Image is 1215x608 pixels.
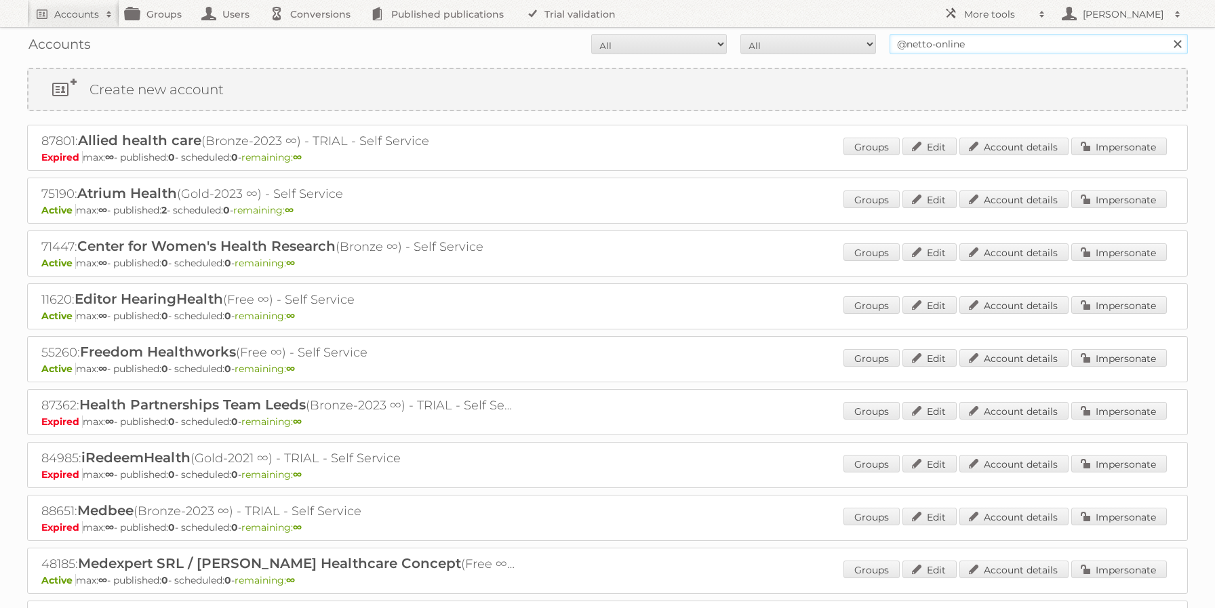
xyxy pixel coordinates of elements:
[959,243,1069,261] a: Account details
[41,238,516,256] h2: 71447: (Bronze ∞) - Self Service
[168,151,175,163] strong: 0
[41,291,516,308] h2: 11620: (Free ∞) - Self Service
[78,555,461,571] span: Medexpert SRL / [PERSON_NAME] Healthcare Concept
[843,402,900,420] a: Groups
[959,190,1069,208] a: Account details
[293,416,302,428] strong: ∞
[41,521,1174,533] p: max: - published: - scheduled: -
[41,574,76,586] span: Active
[241,151,302,163] span: remaining:
[41,132,516,150] h2: 87801: (Bronze-2023 ∞) - TRIAL - Self Service
[41,449,516,467] h2: 84985: (Gold-2021 ∞) - TRIAL - Self Service
[224,257,231,269] strong: 0
[1071,296,1167,314] a: Impersonate
[235,257,295,269] span: remaining:
[1071,349,1167,367] a: Impersonate
[41,310,76,322] span: Active
[1071,402,1167,420] a: Impersonate
[41,151,83,163] span: Expired
[41,257,1174,269] p: max: - published: - scheduled: -
[843,561,900,578] a: Groups
[1071,138,1167,155] a: Impersonate
[959,349,1069,367] a: Account details
[77,502,134,519] span: Medbee
[902,349,957,367] a: Edit
[964,7,1032,21] h2: More tools
[1071,561,1167,578] a: Impersonate
[286,363,295,375] strong: ∞
[161,310,168,322] strong: 0
[168,416,175,428] strong: 0
[105,416,114,428] strong: ∞
[233,204,294,216] span: remaining:
[959,508,1069,525] a: Account details
[231,521,238,533] strong: 0
[75,291,223,307] span: Editor HearingHealth
[77,185,177,201] span: Atrium Health
[28,69,1187,110] a: Create new account
[241,521,302,533] span: remaining:
[41,416,1174,428] p: max: - published: - scheduled: -
[843,138,900,155] a: Groups
[231,416,238,428] strong: 0
[41,257,76,269] span: Active
[161,574,168,586] strong: 0
[223,204,230,216] strong: 0
[843,190,900,208] a: Groups
[902,296,957,314] a: Edit
[902,455,957,472] a: Edit
[41,344,516,361] h2: 55260: (Free ∞) - Self Service
[902,561,957,578] a: Edit
[241,468,302,481] span: remaining:
[168,521,175,533] strong: 0
[79,397,306,413] span: Health Partnerships Team Leeds
[98,310,107,322] strong: ∞
[161,204,167,216] strong: 2
[41,468,83,481] span: Expired
[1079,7,1168,21] h2: [PERSON_NAME]
[81,449,191,466] span: iRedeemHealth
[959,296,1069,314] a: Account details
[293,151,302,163] strong: ∞
[41,363,76,375] span: Active
[843,296,900,314] a: Groups
[286,257,295,269] strong: ∞
[285,204,294,216] strong: ∞
[902,138,957,155] a: Edit
[161,257,168,269] strong: 0
[1071,508,1167,525] a: Impersonate
[959,402,1069,420] a: Account details
[41,468,1174,481] p: max: - published: - scheduled: -
[235,363,295,375] span: remaining:
[98,257,107,269] strong: ∞
[286,310,295,322] strong: ∞
[843,243,900,261] a: Groups
[902,243,957,261] a: Edit
[41,204,76,216] span: Active
[241,416,302,428] span: remaining:
[235,310,295,322] span: remaining:
[41,555,516,573] h2: 48185: (Free ∞) - Self Service
[80,344,236,360] span: Freedom Healthworks
[105,468,114,481] strong: ∞
[293,521,302,533] strong: ∞
[224,310,231,322] strong: 0
[41,151,1174,163] p: max: - published: - scheduled: -
[105,521,114,533] strong: ∞
[41,397,516,414] h2: 87362: (Bronze-2023 ∞) - TRIAL - Self Service
[41,185,516,203] h2: 75190: (Gold-2023 ∞) - Self Service
[902,402,957,420] a: Edit
[286,574,295,586] strong: ∞
[41,310,1174,322] p: max: - published: - scheduled: -
[41,574,1174,586] p: max: - published: - scheduled: -
[41,416,83,428] span: Expired
[41,521,83,533] span: Expired
[98,204,107,216] strong: ∞
[78,132,201,148] span: Allied health care
[41,363,1174,375] p: max: - published: - scheduled: -
[959,455,1069,472] a: Account details
[1071,455,1167,472] a: Impersonate
[41,502,516,520] h2: 88651: (Bronze-2023 ∞) - TRIAL - Self Service
[161,363,168,375] strong: 0
[224,574,231,586] strong: 0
